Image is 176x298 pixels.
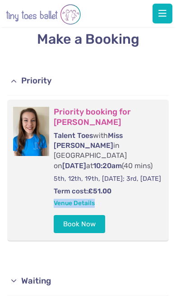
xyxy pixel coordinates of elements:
[93,161,122,170] span: 10:20am
[54,215,105,233] button: Book Now
[54,107,166,127] h3: Priority booking for [PERSON_NAME]
[54,131,93,140] span: Talent Toes
[7,67,169,96] a: Priority
[54,174,166,183] p: 5th, 12th, 19th, [DATE]; 3rd, [DATE]
[7,30,169,49] h1: Make a Booking
[7,267,169,296] a: Waiting
[88,187,111,195] strong: £51.00
[54,199,95,206] a: Venue Details
[62,161,86,170] span: [DATE]
[6,2,81,27] img: tiny toes ballet
[54,187,166,196] p: Term cost:
[54,131,166,171] p: with in [GEOGRAPHIC_DATA] on at (40 mins)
